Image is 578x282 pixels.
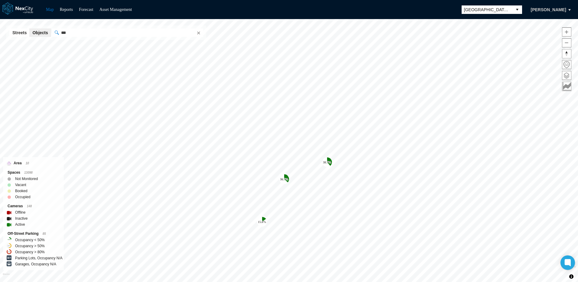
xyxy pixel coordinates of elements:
label: Occupancy > 50% [15,243,45,249]
span: 10 [26,162,29,165]
label: Garages, Occupancy N/A [15,261,56,267]
tspan: 15.0 % [258,220,266,224]
button: Toggle attribution [568,273,575,280]
div: Spaces [8,169,59,176]
label: Active [15,221,25,228]
tspan: 38.7 % [323,161,331,164]
label: Offline [15,209,25,215]
label: Parking Lots, Occupancy N/A [15,255,63,261]
span: [PERSON_NAME] [531,7,566,13]
button: select [512,5,522,14]
label: Occupied [15,194,31,200]
div: Cameras [8,203,59,209]
div: Map marker [257,217,267,227]
button: Reset bearing to north [562,49,571,58]
a: Asset Management [99,7,132,12]
button: Clear [195,30,201,36]
tspan: 36.7 % [280,178,288,181]
button: Home [562,60,571,69]
span: [GEOGRAPHIC_DATA][PERSON_NAME] [464,7,510,13]
span: Streets [12,30,27,36]
div: Off-Street Parking [8,231,59,237]
button: Zoom in [562,27,571,37]
button: Layers management [562,71,571,80]
span: Toggle attribution [570,273,573,280]
div: Map marker [322,157,332,167]
button: Objects [29,28,51,37]
div: Map marker [279,174,289,184]
button: [PERSON_NAME] [524,5,573,15]
span: Zoom in [562,28,571,36]
a: Reports [60,7,73,12]
label: Occupancy > 80% [15,249,45,255]
label: Occupancy < 50% [15,237,45,243]
button: Streets [9,28,30,37]
a: Forecast [79,7,93,12]
span: Objects [32,30,48,36]
div: Area [8,160,59,166]
label: Not Monitored [15,176,38,182]
button: Key metrics [562,82,571,91]
span: 148 [27,205,32,208]
button: Zoom out [562,38,571,48]
span: 13098 [24,171,33,174]
label: Vacant [15,182,26,188]
a: Map [46,7,54,12]
a: Mapbox homepage [3,273,10,280]
label: Booked [15,188,28,194]
label: Inactive [15,215,28,221]
span: 85 [43,232,46,235]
